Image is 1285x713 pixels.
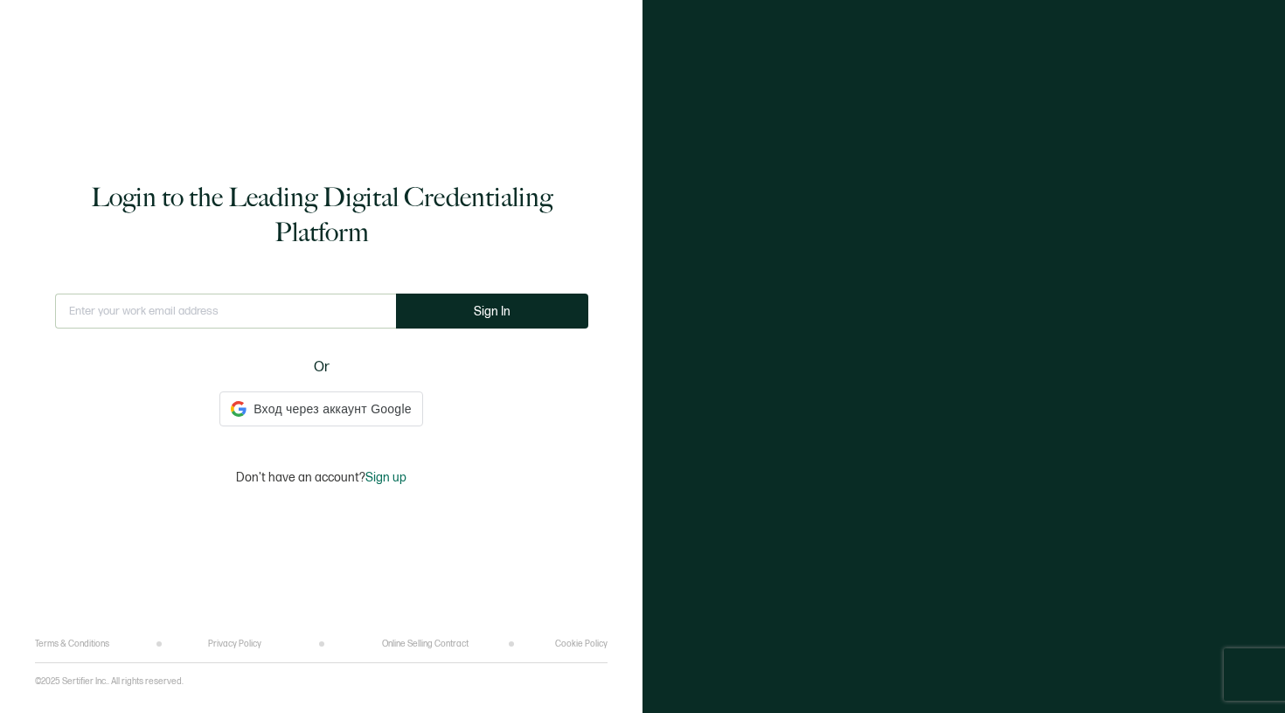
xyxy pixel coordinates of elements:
h1: Login to the Leading Digital Credentialing Platform [48,180,594,250]
a: Terms & Conditions [35,639,109,649]
button: Sign In [396,294,588,329]
a: Online Selling Contract [382,639,469,649]
input: Enter your work email address [55,294,396,329]
p: Don't have an account? [236,470,406,485]
span: Sign In [474,305,511,318]
span: Or [314,356,330,378]
span: Sign up [365,470,406,485]
a: Privacy Policy [208,639,261,649]
div: Вход через аккаунт Google [219,391,423,426]
p: ©2025 Sertifier Inc.. All rights reserved. [35,676,184,687]
span: Вход через аккаунт Google [254,400,412,419]
a: Cookie Policy [555,639,608,649]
